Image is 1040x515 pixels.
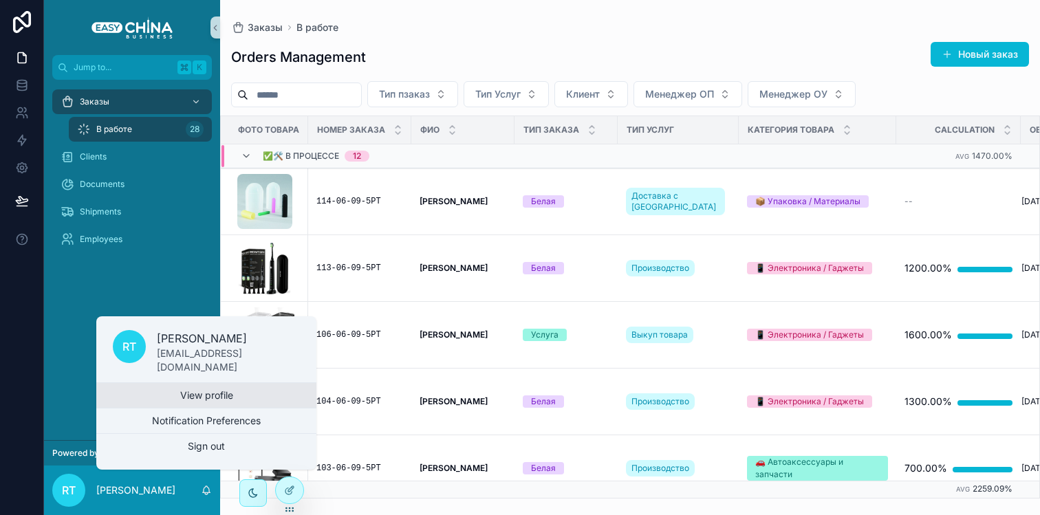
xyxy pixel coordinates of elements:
[748,81,856,107] button: Select Button
[904,454,1012,482] a: 700.00%
[96,434,316,459] button: Sign out
[904,321,952,349] div: 1600.00%
[531,462,556,474] div: Белая
[631,263,689,274] span: Производство
[626,185,730,218] a: Доставка с [GEOGRAPHIC_DATA]
[353,151,361,162] div: 12
[52,172,212,197] a: Documents
[755,262,864,274] div: 📱 Электроника / Гаджеты
[237,241,291,296] img: Зубные-щетки-Monteri-черная.png
[96,383,316,408] a: View profile
[263,151,339,162] span: ✅🛠️ В процессе
[904,254,952,282] div: 1200.00%
[523,395,609,408] a: Белая
[420,124,440,135] span: ФИО
[231,47,366,67] h1: Orders Management
[420,463,488,473] strong: [PERSON_NAME]
[62,482,76,498] span: RT
[420,396,488,406] strong: [PERSON_NAME]
[904,254,1012,282] a: 1200.00%
[904,388,1012,415] a: 1300.00%
[626,324,730,346] a: Выкуп товара
[973,483,1012,494] span: 2259.09%
[747,456,888,481] a: 🚗 Автоаксессуары и запчасти
[904,321,1012,349] a: 1600.00%
[631,396,689,407] span: Производство
[626,327,693,343] a: Выкуп товара
[157,347,300,374] p: [EMAIL_ADDRESS][DOMAIN_NAME]
[904,196,1012,207] a: --
[420,196,506,207] a: [PERSON_NAME]
[626,260,695,276] a: Производство
[74,62,172,73] span: Jump to...
[626,391,730,413] a: Производство
[316,263,403,274] a: 113-06-09-5РТ
[566,87,600,101] span: Клиент
[420,263,488,273] strong: [PERSON_NAME]
[96,408,316,433] button: Notification Preferences
[626,257,730,279] a: Производство
[91,17,173,39] img: App logo
[631,329,688,340] span: Выкуп товара
[523,195,609,208] a: Белая
[755,456,880,481] div: 🚗 Автоаксессуары и запчасти
[122,338,136,355] span: RT
[631,463,689,474] span: Производство
[747,395,888,408] a: 📱 Электроника / Гаджеты
[956,485,970,493] small: Avg
[747,195,888,208] a: 📦 Упаковка / Материалы
[523,329,609,341] a: Услуга
[80,234,122,245] span: Employees
[194,62,205,73] span: K
[44,80,220,270] div: scrollable content
[747,329,888,341] a: 📱 Электроника / Гаджеты
[237,307,300,362] a: CleanShot-2025-08-22-at-13.34.41.png
[531,395,556,408] div: Белая
[631,190,719,212] span: Доставка с [GEOGRAPHIC_DATA]
[80,151,107,162] span: Clients
[626,460,695,476] a: Производство
[316,463,403,474] div: 103-06-09-5РТ
[531,262,556,274] div: Белая
[231,21,283,34] a: Заказы
[52,89,212,114] a: Заказы
[296,21,338,34] a: В работе
[367,81,458,107] button: Select Button
[755,329,864,341] div: 📱 Электроника / Гаджеты
[420,196,488,206] strong: [PERSON_NAME]
[904,454,947,482] div: 700.00%
[755,195,860,208] div: 📦 Упаковка / Материалы
[52,448,99,459] span: Powered by
[52,199,212,224] a: Shipments
[972,151,1012,161] span: 1470.00%
[379,87,430,101] span: Тип пзаказ
[186,121,204,138] div: 28
[523,462,609,474] a: Белая
[420,329,506,340] a: [PERSON_NAME]
[955,153,969,160] small: Avg
[475,87,521,101] span: Тип Услуг
[464,81,549,107] button: Select Button
[904,388,952,415] div: 1300.00%
[626,393,695,410] a: Производство
[931,42,1029,67] button: Новый заказ
[747,262,888,274] a: 📱 Электроника / Гаджеты
[627,124,674,135] span: Тип Услуг
[80,206,121,217] span: Shipments
[44,440,220,465] a: Powered by
[80,179,124,190] span: Documents
[554,81,628,107] button: Select Button
[316,396,403,407] a: 104-06-09-5РТ
[531,329,559,341] div: Услуга
[420,463,506,474] a: [PERSON_NAME]
[420,396,506,407] a: [PERSON_NAME]
[238,124,299,135] span: Фото Товара
[52,227,212,252] a: Employees
[316,329,403,340] a: 106-06-09-5РТ
[626,457,730,479] a: Производство
[904,196,913,207] span: --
